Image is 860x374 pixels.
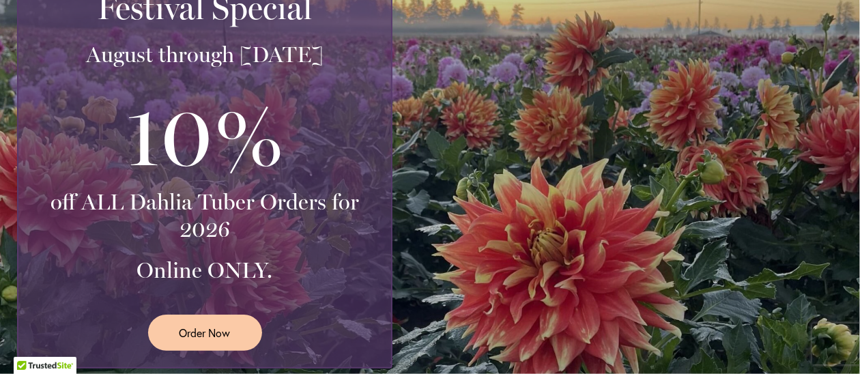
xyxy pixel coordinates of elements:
[35,41,375,68] h3: August through [DATE]
[180,325,231,341] span: Order Now
[35,257,375,284] h3: Online ONLY.
[35,82,375,188] h3: 10%
[35,188,375,243] h3: off ALL Dahlia Tuber Orders for 2026
[148,315,262,351] a: Order Now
